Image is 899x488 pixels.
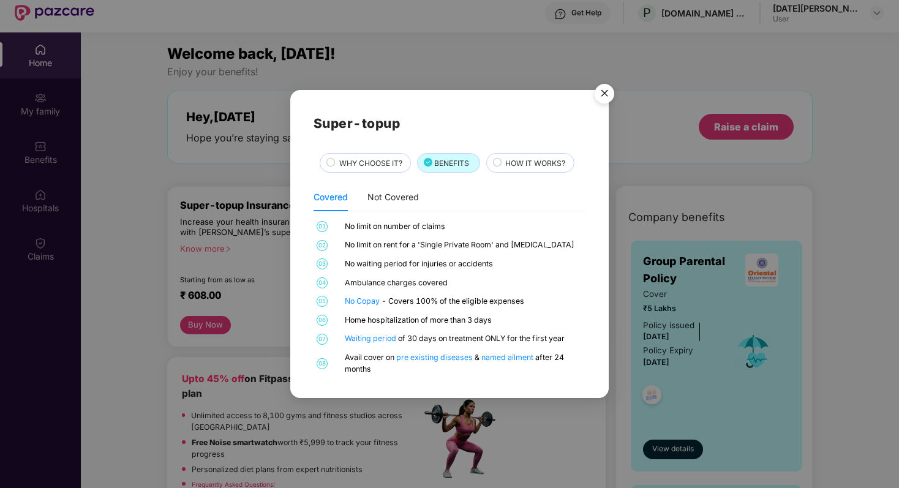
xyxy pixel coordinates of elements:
span: 07 [317,334,328,345]
img: svg+xml;base64,PHN2ZyB4bWxucz0iaHR0cDovL3d3dy53My5vcmcvMjAwMC9zdmciIHdpZHRoPSI1NiIgaGVpZ2h0PSI1Ni... [587,78,622,113]
div: Ambulance charges covered [345,277,583,289]
button: Close [587,78,620,111]
a: Waiting period [345,334,398,343]
span: 01 [317,221,328,232]
span: 08 [317,358,328,369]
span: 05 [317,296,328,307]
a: pre existing diseases [396,353,475,362]
span: 03 [317,258,328,269]
div: - Covers 100% of the eligible expenses [345,296,583,307]
a: No Copay [345,296,382,306]
h2: Super-topup [314,113,585,133]
a: named ailment [481,353,535,362]
span: HOW IT WORKS? [505,157,565,169]
div: Covered [314,190,348,204]
div: No waiting period for injuries or accidents [345,258,583,270]
div: Home hospitalization of more than 3 days [345,315,583,326]
span: 02 [317,240,328,251]
span: BENEFITS [434,157,469,169]
div: of 30 days on treatment ONLY for the first year [345,333,583,345]
div: Not Covered [367,190,419,204]
span: 06 [317,315,328,326]
div: Avail cover on & after 24 months [345,352,583,375]
div: No limit on number of claims [345,221,583,233]
div: No limit on rent for a 'Single Private Room' and [MEDICAL_DATA] [345,239,583,251]
span: 04 [317,277,328,288]
span: WHY CHOOSE IT? [339,157,402,169]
